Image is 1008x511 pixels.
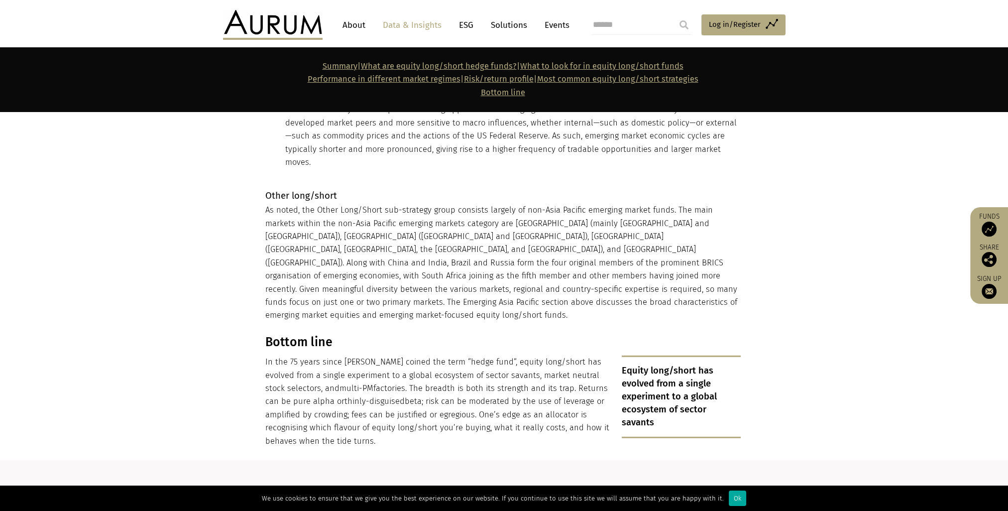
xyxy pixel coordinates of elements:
[454,16,478,34] a: ESG
[701,14,785,35] a: Log in/Register
[622,356,741,438] p: Equity long/short has evolved from a single experiment to a global ecosystem of sector savants
[361,61,517,71] a: What are equity long/short hedge funds?
[709,18,761,30] span: Log in/Register
[540,16,569,34] a: Events
[537,74,698,84] a: Most common equity long/short strategies
[308,61,698,97] strong: | | | |
[982,252,997,267] img: Share this post
[481,88,525,97] a: Bottom line
[265,335,741,350] h3: Bottom line
[339,383,373,393] span: multi-PM
[982,284,997,299] img: Sign up to our newsletter
[265,356,741,448] p: In the 75 years since [PERSON_NAME] coined the term “hedge fund”, equity long/short has evolved f...
[265,189,741,322] p: As noted, the Other Long/Short sub-strategy group consists largely of non-Asia Pacific emerging m...
[378,16,447,34] a: Data & Insights
[982,222,997,237] img: Access Funds
[265,190,337,201] strong: Other long/short
[520,61,683,71] a: What to look for in equity long/short funds
[975,244,1003,267] div: Share
[975,274,1003,299] a: Sign up
[729,491,746,506] div: Ok
[464,74,534,84] a: Risk/return profile
[337,16,370,34] a: About
[323,61,357,71] a: Summary
[486,16,532,34] a: Solutions
[223,10,323,40] img: Aurum
[975,212,1003,237] a: Funds
[674,15,694,35] input: Submit
[308,74,460,84] a: Performance in different market regimes
[285,103,741,169] li: Elevated volatility can also present trading opportunities. Emerging markets tend to be less econ...
[344,396,405,406] span: thinly-disguised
